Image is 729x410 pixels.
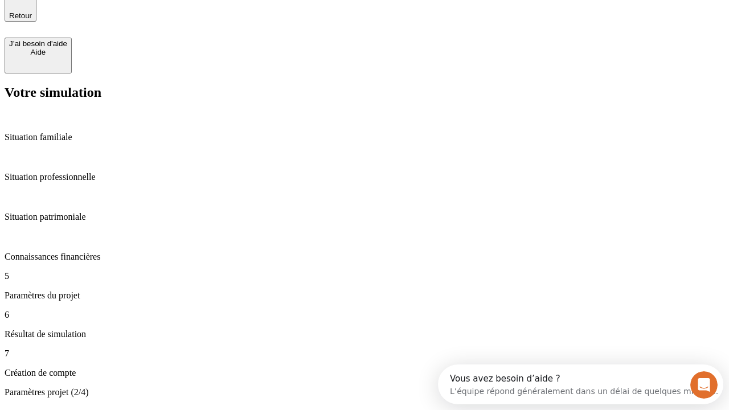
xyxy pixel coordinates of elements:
p: Paramètres projet (2/4) [5,387,724,397]
p: Création de compte [5,368,724,378]
div: Ouvrir le Messenger Intercom [5,5,314,36]
p: 6 [5,310,724,320]
p: Situation patrimoniale [5,212,724,222]
p: Situation familiale [5,132,724,142]
span: Retour [9,11,32,20]
p: Connaissances financières [5,252,724,262]
iframe: Intercom live chat [690,371,718,399]
p: 5 [5,271,724,281]
p: Paramètres du projet [5,290,724,301]
div: Vous avez besoin d’aide ? [12,10,280,19]
p: Résultat de simulation [5,329,724,339]
div: L’équipe répond généralement dans un délai de quelques minutes. [12,19,280,31]
p: 7 [5,348,724,359]
div: J’ai besoin d'aide [9,39,67,48]
button: J’ai besoin d'aideAide [5,38,72,73]
iframe: Intercom live chat discovery launcher [438,364,723,404]
div: Aide [9,48,67,56]
h2: Votre simulation [5,85,724,100]
p: Situation professionnelle [5,172,724,182]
